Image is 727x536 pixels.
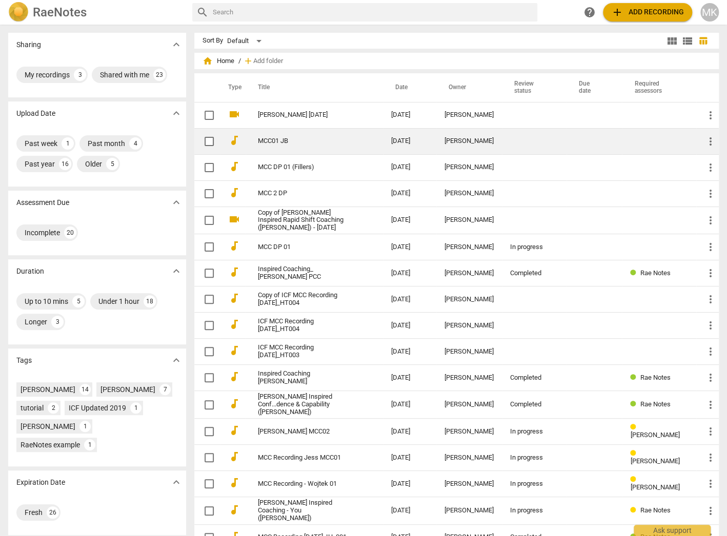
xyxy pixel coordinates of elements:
[16,266,44,277] p: Duration
[258,111,354,119] a: [PERSON_NAME] [DATE]
[74,69,86,81] div: 3
[445,401,494,408] div: [PERSON_NAME]
[445,190,494,197] div: [PERSON_NAME]
[611,6,684,18] span: Add recording
[640,269,670,277] span: Rae Notes
[698,36,708,46] span: table_chart
[704,505,717,517] span: more_vert
[445,348,494,356] div: [PERSON_NAME]
[445,507,494,514] div: [PERSON_NAME]
[383,313,436,339] td: [DATE]
[228,370,240,383] span: audiotrack
[98,296,139,306] div: Under 1 hour
[170,476,183,488] span: expand_more
[383,154,436,180] td: [DATE]
[630,483,679,491] span: [PERSON_NAME]
[203,37,223,45] div: Sort By
[8,2,184,23] a: LogoRaeNotes
[25,228,60,238] div: Incomplete
[25,159,55,169] div: Past year
[258,499,354,522] a: [PERSON_NAME] Inspired Coaching - You ([PERSON_NAME])
[704,293,717,305] span: more_vert
[583,6,596,18] span: help
[445,322,494,329] div: [PERSON_NAME]
[48,402,59,414] div: 2
[704,109,717,121] span: more_vert
[383,419,436,445] td: [DATE]
[170,196,183,209] span: expand_more
[630,506,640,514] span: Review status: in progress
[21,440,80,450] div: RaeNotes example
[169,37,184,52] button: Show more
[16,477,65,488] p: Expiration Date
[16,39,41,50] p: Sharing
[144,295,156,307] div: 18
[383,365,436,391] td: [DATE]
[383,207,436,234] td: [DATE]
[510,270,558,277] div: Completed
[383,128,436,154] td: [DATE]
[383,73,436,102] th: Date
[25,138,57,149] div: Past week
[228,187,240,199] span: audiotrack
[228,450,240,463] span: audiotrack
[258,318,354,333] a: ICF MCC Recording [DATE]_HT004
[258,393,354,416] a: [PERSON_NAME] Inspired Conf...dence & Capability ([PERSON_NAME])
[258,163,354,171] a: MCC DP 01 (Fillers)
[59,158,71,170] div: 16
[445,454,494,462] div: [PERSON_NAME]
[228,477,240,489] span: audiotrack
[258,137,354,145] a: MCC01 JB
[258,243,354,251] a: MCC DP 01
[213,4,534,20] input: Search
[640,400,670,408] span: Rae Notes
[567,73,622,102] th: Due date
[383,180,436,207] td: [DATE]
[228,108,240,120] span: videocam
[100,70,149,80] div: Shared with me
[258,190,354,197] a: MCC 2 DP
[79,421,91,432] div: 1
[258,209,354,232] a: Copy of [PERSON_NAME] Inspired Rapid Shift Coaching ([PERSON_NAME]) - [DATE]
[88,138,125,149] div: Past month
[228,266,240,278] span: audiotrack
[8,2,29,23] img: Logo
[630,374,640,381] span: Review status: completed
[169,475,184,490] button: Show more
[510,507,558,514] div: In progress
[258,454,354,462] a: MCC Recording Jess MCC01
[169,106,184,121] button: Show more
[383,102,436,128] td: [DATE]
[630,449,640,457] span: Review status: in progress
[383,471,436,497] td: [DATE]
[445,296,494,303] div: [PERSON_NAME]
[246,73,383,102] th: Title
[16,108,55,119] p: Upload Date
[704,399,717,411] span: more_vert
[72,295,85,307] div: 5
[510,454,558,462] div: In progress
[159,384,171,395] div: 7
[51,316,64,328] div: 3
[69,403,126,413] div: ICF Updated 2019
[445,480,494,488] div: [PERSON_NAME]
[85,159,102,169] div: Older
[630,423,640,431] span: Review status: in progress
[383,497,436,525] td: [DATE]
[640,374,670,381] span: Rae Notes
[634,525,711,536] div: Ask support
[25,296,68,306] div: Up to 10 mins
[170,265,183,277] span: expand_more
[445,270,494,277] div: [PERSON_NAME]
[47,506,59,519] div: 26
[84,439,95,450] div: 1
[25,70,70,80] div: My recordings
[258,292,354,307] a: Copy of ICF MCC Recording [DATE]_HT004
[666,35,678,47] span: view_module
[220,73,246,102] th: Type
[445,374,494,382] div: [PERSON_NAME]
[622,73,696,102] th: Required assessors
[258,480,354,488] a: MCC Recording - Wojtek 01
[704,345,717,358] span: more_vert
[169,195,184,210] button: Show more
